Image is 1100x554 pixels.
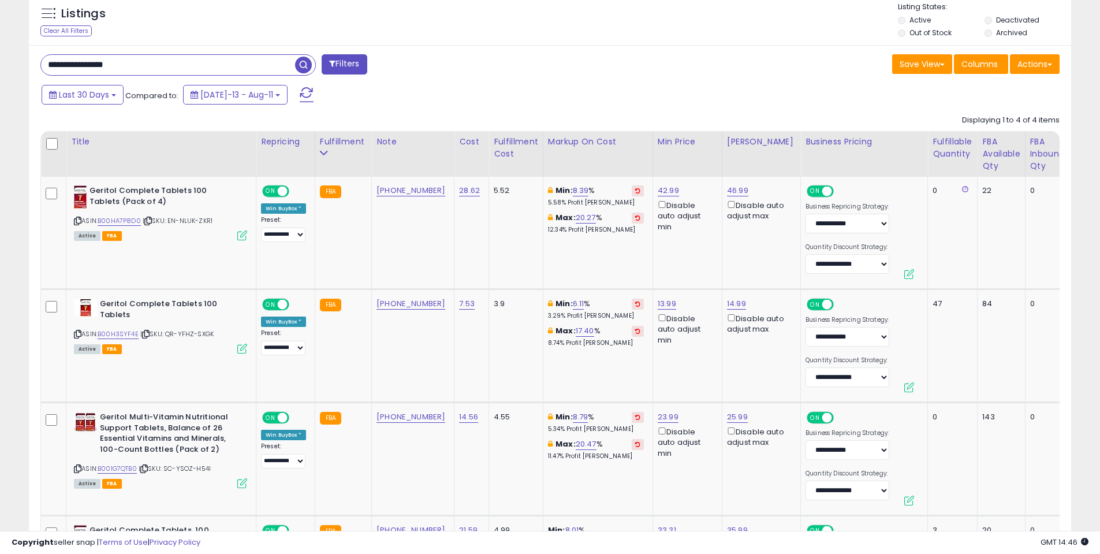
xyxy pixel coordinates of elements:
span: OFF [288,187,306,196]
a: 23.99 [658,411,678,423]
label: Deactivated [996,15,1039,25]
a: B001G7QTB0 [98,464,137,474]
span: All listings currently available for purchase on Amazon [74,344,100,354]
div: Disable auto adjust max [727,425,792,448]
span: ON [808,413,822,423]
div: Preset: [261,329,306,355]
div: % [548,213,644,234]
span: ON [808,187,822,196]
div: % [548,185,644,207]
button: [DATE]-13 - Aug-11 [183,85,288,105]
span: OFF [832,187,851,196]
button: Actions [1010,54,1060,74]
div: 5.52 [494,185,534,196]
a: 7.53 [459,298,475,310]
a: 20.27 [576,212,596,224]
span: OFF [288,300,306,310]
label: Business Repricing Strategy: [806,429,889,437]
a: 14.99 [727,298,746,310]
div: Title [71,136,251,148]
span: All listings currently available for purchase on Amazon [74,479,100,489]
div: seller snap | | [12,537,200,548]
label: Active [909,15,931,25]
div: Win BuyBox * [261,317,306,327]
span: Last 30 Days [59,89,109,101]
p: 5.58% Profit [PERSON_NAME] [548,199,644,207]
span: Columns [961,58,998,70]
span: ON [263,413,278,423]
a: B00H3SYF4E [98,329,139,339]
a: 17.40 [576,325,594,337]
div: FBA Available Qty [982,136,1020,172]
a: Terms of Use [99,537,148,548]
a: B00HA7P8D0 [98,216,141,226]
span: ON [808,300,822,310]
a: 20.47 [576,438,596,450]
div: Win BuyBox * [261,430,306,440]
label: Business Repricing Strategy: [806,316,889,324]
div: ASIN: [74,412,247,487]
span: FBA [102,344,122,354]
span: ON [263,300,278,310]
div: Disable auto adjust max [727,199,792,221]
a: [PHONE_NUMBER] [376,185,445,196]
span: OFF [832,413,851,423]
span: | SKU: EN-NLUK-ZKR1 [143,216,212,225]
span: Compared to: [125,90,178,101]
span: FBA [102,479,122,489]
span: 2025-09-12 14:46 GMT [1041,537,1088,548]
a: 8.79 [573,411,588,423]
a: Privacy Policy [150,537,200,548]
b: Min: [555,411,573,422]
p: 12.34% Profit [PERSON_NAME] [548,226,644,234]
a: [PHONE_NUMBER] [376,298,445,310]
span: | SKU: QR-YFHZ-SXGK [140,329,214,339]
img: 41cjHcjJh8L._SL40_.jpg [74,185,87,209]
label: Business Repricing Strategy: [806,203,889,211]
div: 0 [1030,185,1061,196]
a: 6.11 [573,298,584,310]
div: Displaying 1 to 4 of 4 items [962,115,1060,126]
b: Max: [555,438,576,449]
span: [DATE]-13 - Aug-11 [200,89,273,101]
button: Save View [892,54,952,74]
p: 5.34% Profit [PERSON_NAME] [548,425,644,433]
span: All listings currently available for purchase on Amazon [74,231,100,241]
label: Archived [996,28,1027,38]
div: ASIN: [74,185,247,239]
div: Disable auto adjust max [727,312,792,334]
span: ON [263,187,278,196]
span: OFF [832,300,851,310]
img: 511pKC695tL._SL40_.jpg [74,412,97,432]
div: Note [376,136,449,148]
div: Cost [459,136,484,148]
div: 84 [982,299,1016,309]
a: 14.56 [459,411,478,423]
strong: Copyright [12,537,54,548]
img: 41f88xnPslL._SL40_.jpg [74,299,97,317]
b: Min: [555,185,573,196]
div: ASIN: [74,299,247,352]
a: [PHONE_NUMBER] [376,411,445,423]
div: Min Price [658,136,717,148]
div: % [548,412,644,433]
small: FBA [320,299,341,311]
p: 8.74% Profit [PERSON_NAME] [548,339,644,347]
div: Disable auto adjust min [658,199,713,232]
small: FBA [320,412,341,425]
div: FBA inbound Qty [1030,136,1065,172]
div: Fulfillable Quantity [933,136,972,160]
small: FBA [320,185,341,198]
div: Disable auto adjust min [658,312,713,345]
p: Listing States: [898,2,1071,13]
b: Geritol Complete Tablets 100 Tablets (Pack of 4) [90,185,230,210]
button: Filters [322,54,367,75]
div: Repricing [261,136,310,148]
div: Fulfillment Cost [494,136,538,160]
div: Disable auto adjust min [658,425,713,459]
label: Quantity Discount Strategy: [806,356,889,365]
a: 46.99 [727,185,748,196]
div: Clear All Filters [40,25,92,36]
b: Geritol Complete Tablets 100 Tablets [100,299,240,323]
p: 3.29% Profit [PERSON_NAME] [548,312,644,320]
